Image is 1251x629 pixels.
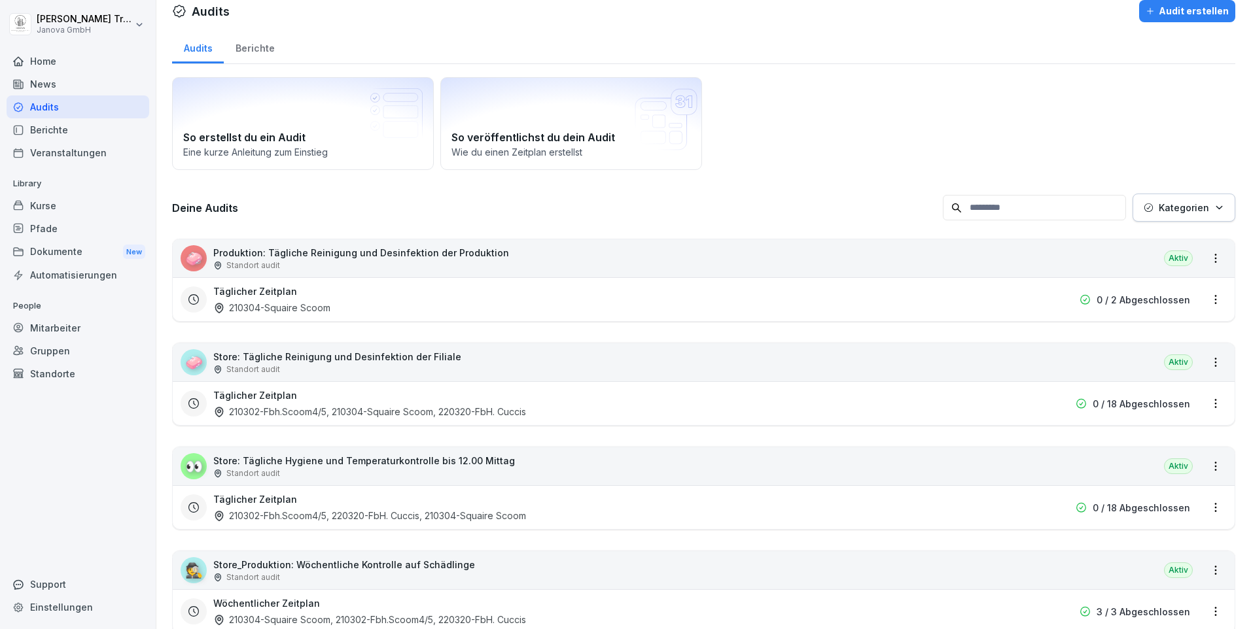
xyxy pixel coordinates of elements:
[226,260,280,271] p: Standort audit
[172,30,224,63] a: Audits
[7,95,149,118] a: Audits
[451,145,691,159] p: Wie du einen Zeitplan erstellst
[7,118,149,141] a: Berichte
[1093,501,1190,515] p: 0 / 18 Abgeschlossen
[181,453,207,479] div: 👀
[181,245,207,271] div: 🧼
[1164,458,1193,474] div: Aktiv
[7,217,149,240] a: Pfade
[226,571,280,583] p: Standort audit
[1133,194,1235,222] button: Kategorien
[37,25,132,35] p: Janova GmbH
[7,296,149,316] p: People
[213,558,475,571] p: Store_Produktion: Wöchentliche Kontrolle auf Schädlinge
[181,349,207,375] div: 🧼
[226,364,280,375] p: Standort audit
[7,194,149,217] a: Kurse
[1164,354,1193,370] div: Aktiv
[226,467,280,479] p: Standort audit
[37,14,132,25] p: [PERSON_NAME] Trautmann
[172,201,936,215] h3: Deine Audits
[123,245,145,260] div: New
[1164,562,1193,578] div: Aktiv
[213,284,297,298] h3: Täglicher Zeitplan
[213,613,526,626] div: 210304-Squaire Scoom, 210302-Fbh.Scoom4/5, 220320-FbH. Cuccis
[440,77,702,170] a: So veröffentlichst du dein AuditWie du einen Zeitplan erstellst
[213,509,526,522] div: 210302-Fbh.Scoom4/5, 220320-FbH. Cuccis, 210304-Squaire Scoom
[183,145,423,159] p: Eine kurze Anleitung zum Einstieg
[7,339,149,362] a: Gruppen
[224,30,286,63] a: Berichte
[7,362,149,385] a: Standorte
[1159,201,1209,214] p: Kategorien
[213,350,461,364] p: Store: Tägliche Reinigung und Desinfektion der Filiale
[7,173,149,194] p: Library
[213,405,526,418] div: 210302-Fbh.Scoom4/5, 210304-Squaire Scoom, 220320-FbH. Cuccis
[1146,4,1229,18] div: Audit erstellen
[213,596,320,610] h3: Wöchentlicher Zeitplan
[213,492,297,506] h3: Täglicher Zeitplan
[213,388,297,402] h3: Täglicher Zeitplan
[213,454,515,467] p: Store: Tägliche Hygiene und Temperaturkontrolle bis 12.00 Mittag
[192,3,230,20] h1: Audits
[213,246,509,260] p: Produktion: Tägliche Reinigung und Desinfektion der Produktion
[181,557,207,583] div: 🕵️
[7,240,149,264] a: DokumenteNew
[1093,397,1190,411] p: 0 / 18 Abgeschlossen
[183,129,423,145] h2: So erstellst du ein Audit
[7,240,149,264] div: Dokumente
[7,50,149,73] a: Home
[7,73,149,95] a: News
[7,141,149,164] a: Veranstaltungen
[172,77,434,170] a: So erstellst du ein AuditEine kurze Anleitung zum Einstieg
[7,263,149,286] a: Automatisierungen
[7,596,149,619] a: Einstellungen
[7,316,149,339] a: Mitarbeiter
[7,573,149,596] div: Support
[1097,605,1190,619] p: 3 / 3 Abgeschlossen
[213,301,330,314] div: 210304-Squaire Scoom
[1164,250,1193,266] div: Aktiv
[451,129,691,145] h2: So veröffentlichst du dein Audit
[1097,293,1190,307] p: 0 / 2 Abgeschlossen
